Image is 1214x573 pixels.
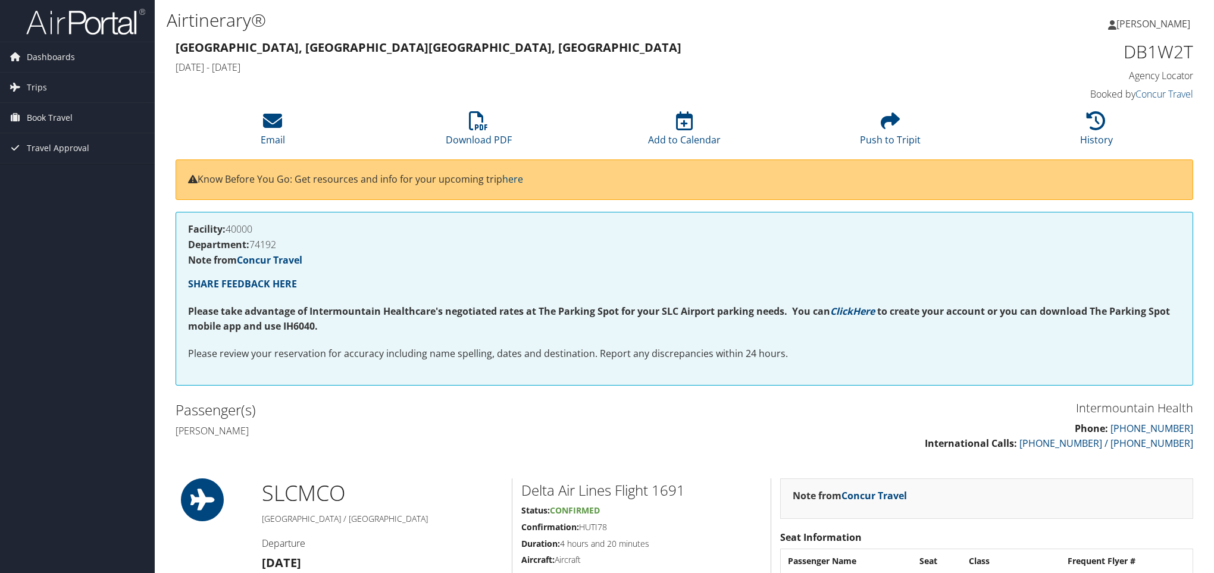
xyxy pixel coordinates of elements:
[188,223,226,236] strong: Facility:
[648,118,721,146] a: Add to Calendar
[446,118,512,146] a: Download PDF
[1062,550,1191,572] th: Frequent Flyer #
[188,240,1181,249] h4: 74192
[1135,87,1193,101] a: Concur Travel
[176,424,675,437] h4: [PERSON_NAME]
[188,277,297,290] a: SHARE FEEDBACK HERE
[176,400,675,420] h2: Passenger(s)
[262,537,503,550] h4: Departure
[925,437,1017,450] strong: International Calls:
[550,505,600,516] span: Confirmed
[793,489,907,502] strong: Note from
[853,305,875,318] a: Here
[188,305,830,318] strong: Please take advantage of Intermountain Healthcare's negotiated rates at The Parking Spot for your...
[167,8,857,33] h1: Airtinerary®
[521,538,762,550] h5: 4 hours and 20 minutes
[952,39,1193,64] h1: DB1W2T
[952,69,1193,82] h4: Agency Locator
[237,253,302,267] a: Concur Travel
[188,172,1181,187] p: Know Before You Go: Get resources and info for your upcoming trip
[952,87,1193,101] h4: Booked by
[188,224,1181,234] h4: 40000
[963,550,1060,572] th: Class
[188,238,249,251] strong: Department:
[26,8,145,36] img: airportal-logo.png
[1108,6,1202,42] a: [PERSON_NAME]
[261,118,285,146] a: Email
[913,550,962,572] th: Seat
[1110,422,1193,435] a: [PHONE_NUMBER]
[521,480,762,500] h2: Delta Air Lines Flight 1691
[1116,17,1190,30] span: [PERSON_NAME]
[27,73,47,102] span: Trips
[262,555,301,571] strong: [DATE]
[188,346,1181,362] p: Please review your reservation for accuracy including name spelling, dates and destination. Repor...
[782,550,912,572] th: Passenger Name
[521,505,550,516] strong: Status:
[521,538,560,549] strong: Duration:
[521,554,555,565] strong: Aircraft:
[780,531,862,544] strong: Seat Information
[1075,422,1108,435] strong: Phone:
[262,513,503,525] h5: [GEOGRAPHIC_DATA] / [GEOGRAPHIC_DATA]
[1080,118,1113,146] a: History
[176,39,681,55] strong: [GEOGRAPHIC_DATA], [GEOGRAPHIC_DATA] [GEOGRAPHIC_DATA], [GEOGRAPHIC_DATA]
[262,478,503,508] h1: SLC MCO
[1019,437,1193,450] a: [PHONE_NUMBER] / [PHONE_NUMBER]
[188,253,302,267] strong: Note from
[693,400,1193,417] h3: Intermountain Health
[27,133,89,163] span: Travel Approval
[521,554,762,566] h5: Aircraft
[521,521,762,533] h5: HUTI78
[860,118,921,146] a: Push to Tripit
[830,305,853,318] a: Click
[27,103,73,133] span: Book Travel
[176,61,934,74] h4: [DATE] - [DATE]
[521,521,579,533] strong: Confirmation:
[502,173,523,186] a: here
[841,489,907,502] a: Concur Travel
[27,42,75,72] span: Dashboards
